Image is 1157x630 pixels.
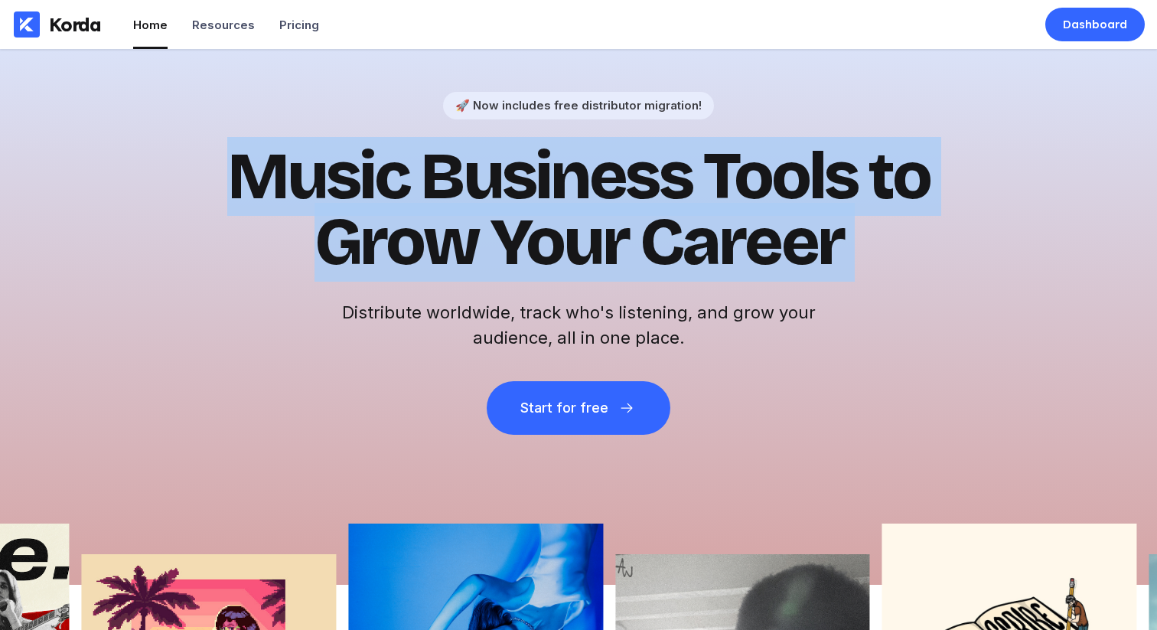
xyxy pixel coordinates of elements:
div: Pricing [279,18,319,32]
div: Resources [192,18,255,32]
div: Start for free [520,400,608,416]
div: 🚀 Now includes free distributor migration! [455,98,702,113]
h1: Music Business Tools to Grow Your Career [204,144,953,276]
button: Start for free [487,381,670,435]
div: Home [133,18,168,32]
div: Korda [49,13,101,36]
h2: Distribute worldwide, track who's listening, and grow your audience, all in one place. [334,300,823,351]
div: Dashboard [1063,17,1127,32]
a: Dashboard [1045,8,1145,41]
